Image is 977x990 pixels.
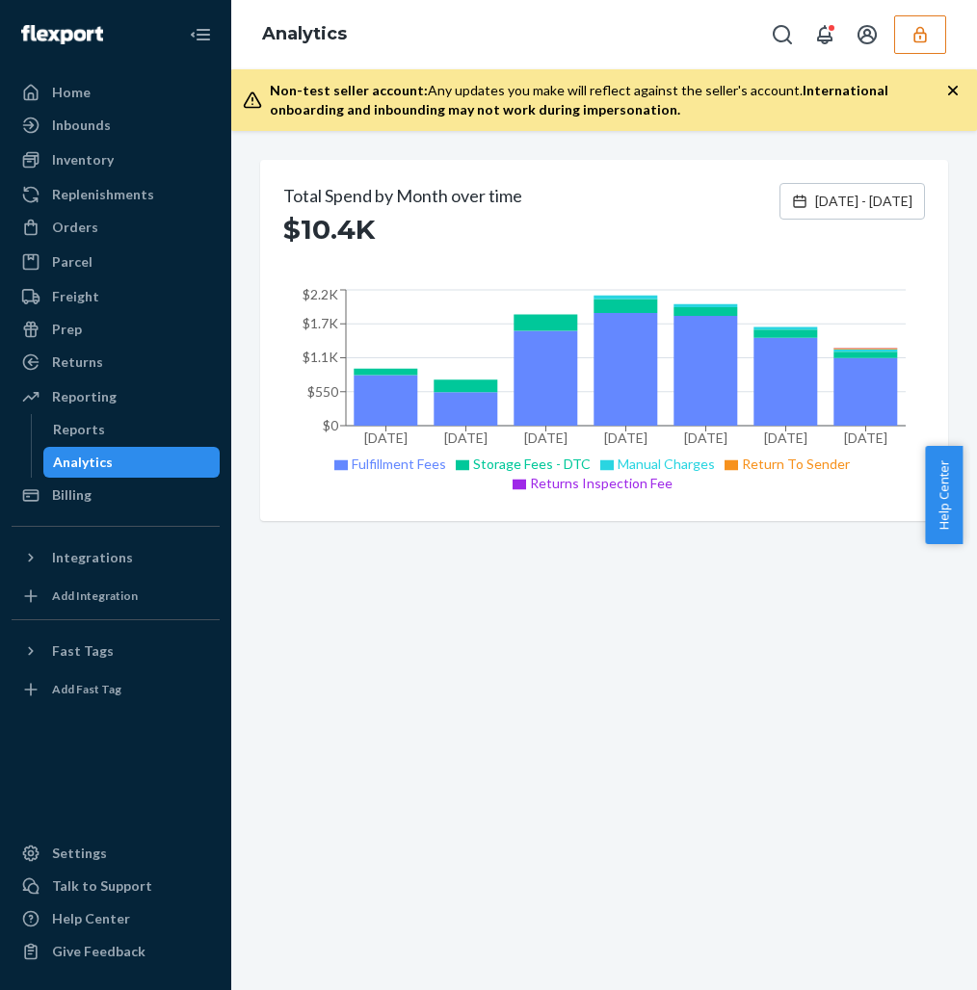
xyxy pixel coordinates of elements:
tspan: [DATE] [844,430,887,446]
a: Inventory [12,144,220,175]
a: Home [12,77,220,108]
span: Manual Charges [618,456,715,472]
tspan: [DATE] [764,430,807,446]
div: Prep [52,320,82,339]
div: Home [52,83,91,102]
a: Parcel [12,247,220,277]
div: Returns [52,352,103,372]
button: Open Search Box [763,15,802,54]
div: Replenishments [52,185,154,204]
tspan: $1.1K [303,349,338,365]
div: Billing [52,485,92,505]
div: Integrations [52,548,133,567]
div: Analytics [53,453,113,472]
button: Integrations [12,542,220,573]
span: Return To Sender [742,456,850,472]
tspan: $0 [323,417,339,433]
tspan: $550 [307,383,339,400]
a: Analytics [43,447,221,478]
h2: Total Spend by Month over time [283,183,522,208]
a: Add Fast Tag [12,674,220,705]
button: Open notifications [805,15,844,54]
div: Parcel [52,252,92,272]
tspan: [DATE] [444,430,488,446]
span: Fulfillment Fees [352,456,446,472]
button: Close Navigation [181,15,220,54]
tspan: $1.7K [303,315,338,331]
span: Returns Inspection Fee [530,475,673,491]
div: Add Integration [52,587,138,604]
button: Help Center [925,446,963,544]
div: Fast Tags [52,641,114,661]
a: Orders [12,212,220,243]
a: Billing [12,480,220,510]
tspan: [DATE] [364,430,408,446]
div: Give Feedback [52,942,145,961]
iframe: Opens a widget where you can chat to one of our agents [855,932,958,980]
a: Analytics [262,23,347,44]
div: Inbounds [52,116,111,135]
div: Any updates you make will reflect against the seller's account. [270,81,946,119]
a: Help Center [12,903,220,934]
a: Returns [12,347,220,378]
button: Give Feedback [12,936,220,967]
a: Freight [12,281,220,312]
div: Settings [52,844,107,863]
a: Prep [12,314,220,345]
a: Reporting [12,381,220,412]
tspan: [DATE] [524,430,568,446]
a: Replenishments [12,179,220,210]
tspan: [DATE] [684,430,727,446]
img: Flexport logo [21,25,103,44]
button: [DATE] - [DATE] [779,183,925,220]
a: Add Integration [12,581,220,612]
ol: breadcrumbs [247,7,362,63]
a: Reports [43,414,221,445]
span: $10.4K [283,212,375,247]
div: Orders [52,218,98,237]
span: Storage Fees - DTC [473,456,591,472]
div: Add Fast Tag [52,681,121,697]
button: Open account menu [848,15,886,54]
a: Settings [12,838,220,869]
div: Inventory [52,150,114,169]
span: [DATE] - [DATE] [815,192,912,211]
div: Freight [52,287,99,306]
button: Fast Tags [12,636,220,666]
a: Inbounds [12,110,220,141]
button: Talk to Support [12,871,220,901]
tspan: [DATE] [604,430,647,446]
div: Talk to Support [52,876,152,896]
span: Non-test seller account: [270,82,428,98]
div: Reporting [52,387,117,406]
div: Reports [53,420,105,439]
div: Help Center [52,909,130,928]
tspan: $2.2K [303,286,338,302]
